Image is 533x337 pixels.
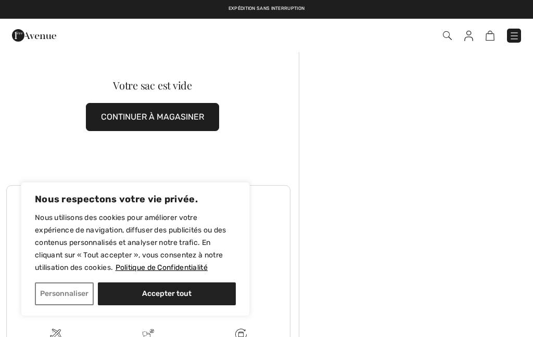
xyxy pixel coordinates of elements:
[35,193,236,205] p: Nous respectons votre vie privée.
[86,103,219,131] button: CONTINUER À MAGASINER
[35,282,94,305] button: Personnaliser
[98,282,236,305] button: Accepter tout
[443,31,452,40] img: Recherche
[35,212,236,274] p: Nous utilisons des cookies pour améliorer votre expérience de navigation, diffuser des publicités...
[21,80,284,90] div: Votre sac est vide
[21,182,250,316] div: Nous respectons votre vie privée.
[12,30,56,40] a: 1ère Avenue
[486,31,494,41] img: Panier d'achat
[115,263,208,273] a: Politique de Confidentialité
[509,31,519,41] img: Menu
[12,25,56,46] img: 1ère Avenue
[464,31,473,41] img: Mes infos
